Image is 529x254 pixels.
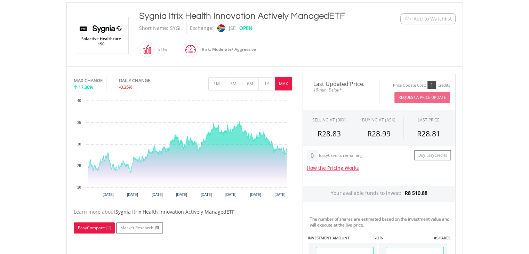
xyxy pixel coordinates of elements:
text: 30 [77,142,81,146]
text: 20 [77,185,81,189]
span: Sygnia Itrix Health Innovation Actively ManagedETF [115,208,234,215]
div: Sygnia Itrix Health Innovation Actively ManagedETF [139,10,358,22]
button: 1Y [258,77,275,90]
div: SELLING AT (BID) [312,117,346,123]
button: 1M [208,77,225,90]
button: 3M [225,77,242,90]
div: 1 [427,81,436,89]
button: 6M [242,77,259,90]
text: [DATE] [103,193,114,197]
span: R28.99 [367,129,390,138]
div: Price Update Cost: [393,83,426,88]
span: R28.81 [417,129,440,138]
div: MAX CHANGE [74,77,103,84]
label: INVESTMENT AMOUNT [308,235,350,241]
span: R28.83 [318,129,341,138]
div: Chart. Highcharts interactive chart. [74,97,292,201]
div: 0 [307,150,318,161]
div: ETFs [155,41,167,58]
div: The number of shares are estimated based on the investment value and will execute at the live price. [310,216,452,228]
text: [DATE] [250,193,261,197]
div: Learn more about [74,208,292,215]
span: + Add to Watchlist [409,15,452,22]
label: -OR- [375,235,383,241]
img: jse.png [217,24,225,32]
div: Risk: Moderate/ Aggressive [198,41,256,58]
span: 15-min. Delay* [308,87,374,93]
div: EasyCredits remaining [319,153,363,159]
a: Market Research [116,222,163,233]
div: SYGH [170,22,183,34]
span: -0.35% [119,84,133,90]
text: [DATE] [225,193,236,197]
div: Exchange: [190,22,214,34]
img: Watchlist [404,16,409,21]
text: [DATE] [152,193,163,197]
a: How the Pricing Works [307,165,359,171]
text: 25 [77,164,81,168]
button: Watchlist + Add to Watchlist [400,13,456,24]
div: Credits [438,83,450,88]
button: MAX [275,77,292,90]
div: OPEN [239,22,253,34]
text: [DATE] [201,193,212,197]
text: [DATE] [176,193,187,197]
text: 40 [77,99,81,103]
div: DAILY CHANGE [119,77,174,84]
a: EasyCompare [74,222,115,233]
span: BUYING AT (ASK) [362,117,395,123]
span: R8 510.88 [405,190,427,196]
text: [DATE] [274,193,286,197]
div: Your available funds to invest: [303,186,455,202]
button: Request A Price Update [394,92,450,103]
div: LAST PRICE [418,117,440,123]
svg: Interactive chart [74,97,292,201]
text: 35 [77,121,81,125]
a: Buy EasyCredits [414,150,451,161]
label: #SHARES [434,235,450,241]
div: Short Name: [139,22,168,34]
div: JSE [229,22,236,34]
span: Last Updated Price: [308,81,374,87]
span: 17.30% [79,84,93,90]
img: EQU.ZA.SYGH.png [75,17,127,54]
text: [DATE] [127,193,138,197]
